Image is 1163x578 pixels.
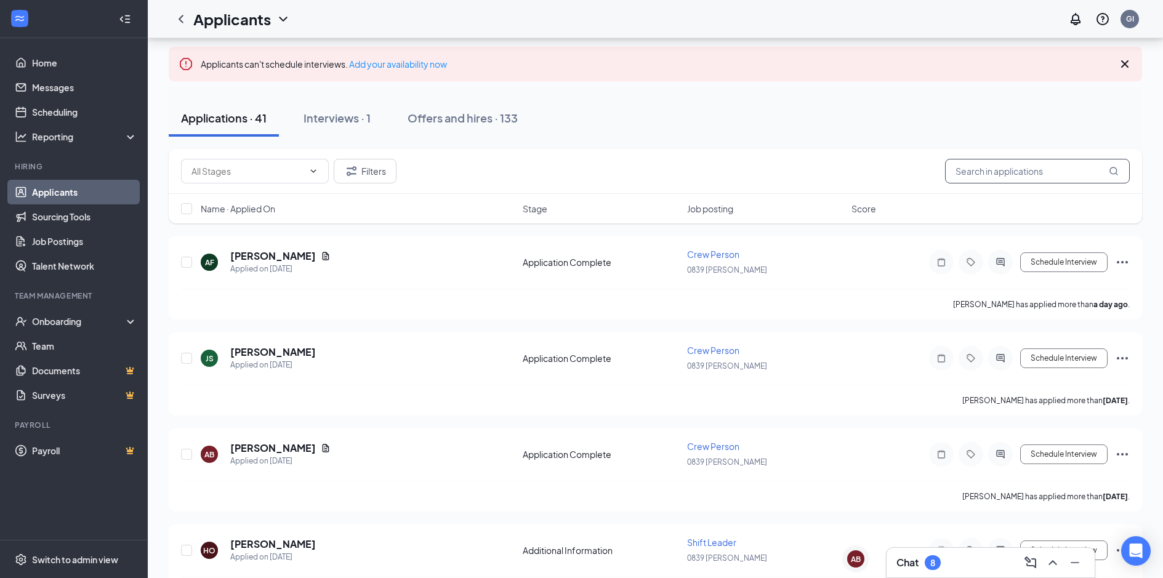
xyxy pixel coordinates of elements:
p: [PERSON_NAME] has applied more than . [962,395,1130,406]
span: Crew Person [687,345,739,356]
a: ChevronLeft [174,12,188,26]
svg: Ellipses [1115,543,1130,558]
span: 0839 [PERSON_NAME] [687,457,767,467]
div: Application Complete [523,448,680,460]
a: SurveysCrown [32,383,137,407]
a: Talent Network [32,254,137,278]
svg: ActiveChat [993,545,1008,555]
div: 8 [930,558,935,568]
h5: [PERSON_NAME] [230,345,316,359]
svg: QuestionInfo [1095,12,1110,26]
a: Scheduling [32,100,137,124]
svg: Tag [964,353,978,363]
div: Onboarding [32,315,127,327]
p: [PERSON_NAME] has applied more than . [953,299,1130,310]
svg: WorkstreamLogo [14,12,26,25]
button: ComposeMessage [1021,553,1040,572]
button: ChevronUp [1043,553,1063,572]
svg: Error [179,57,193,71]
div: Reporting [32,130,138,143]
svg: Settings [15,553,27,566]
button: Schedule Interview [1020,540,1108,560]
div: GI [1126,14,1134,24]
svg: ChevronDown [276,12,291,26]
a: Messages [32,75,137,100]
span: Shift Leader [687,537,736,548]
svg: Notifications [1068,12,1083,26]
a: Add your availability now [349,58,447,70]
div: Application Complete [523,352,680,364]
button: Filter Filters [334,159,396,183]
svg: ActiveChat [993,353,1008,363]
svg: ChevronDown [308,166,318,176]
div: JS [206,353,214,364]
span: 0839 [PERSON_NAME] [687,265,767,275]
button: Schedule Interview [1020,348,1108,368]
button: Schedule Interview [1020,444,1108,464]
svg: Tag [964,449,978,459]
div: AB [851,554,861,564]
div: Applications · 41 [181,110,267,126]
span: Job posting [687,203,733,215]
input: All Stages [191,164,304,178]
a: DocumentsCrown [32,358,137,383]
svg: Ellipses [1115,351,1130,366]
h3: Chat [896,556,919,569]
svg: ActiveChat [993,257,1008,267]
div: Additional Information [523,544,680,556]
svg: Tag [964,257,978,267]
div: AB [204,449,214,460]
svg: Analysis [15,130,27,143]
span: Score [851,203,876,215]
a: Home [32,50,137,75]
div: Open Intercom Messenger [1121,536,1151,566]
svg: Collapse [119,13,131,25]
span: Crew Person [687,441,739,452]
div: Team Management [15,291,135,301]
div: HO [203,545,215,556]
svg: Note [934,449,949,459]
h5: [PERSON_NAME] [230,537,316,551]
a: PayrollCrown [32,438,137,463]
a: Team [32,334,137,358]
a: Sourcing Tools [32,204,137,229]
b: [DATE] [1103,492,1128,501]
svg: ActiveChat [993,449,1008,459]
div: Applied on [DATE] [230,455,331,467]
svg: Ellipses [1115,255,1130,270]
span: Name · Applied On [201,203,275,215]
svg: Minimize [1068,555,1082,570]
svg: Document [321,443,331,453]
svg: ChevronUp [1045,555,1060,570]
svg: MagnifyingGlass [1109,166,1119,176]
h1: Applicants [193,9,271,30]
svg: ComposeMessage [1023,555,1038,570]
b: [DATE] [1103,396,1128,405]
p: [PERSON_NAME] has applied more than . [962,491,1130,502]
button: Schedule Interview [1020,252,1108,272]
div: AF [205,257,214,268]
span: Stage [523,203,547,215]
svg: Note [934,353,949,363]
b: a day ago [1093,300,1128,309]
div: Switch to admin view [32,553,118,566]
svg: Cross [1117,57,1132,71]
div: Applied on [DATE] [230,551,316,563]
div: Hiring [15,161,135,172]
span: 0839 [PERSON_NAME] [687,553,767,563]
div: Payroll [15,420,135,430]
span: Crew Person [687,249,739,260]
svg: Filter [344,164,359,179]
svg: Note [934,257,949,267]
div: Offers and hires · 133 [408,110,518,126]
svg: Document [321,251,331,261]
svg: Note [934,545,949,555]
div: Interviews · 1 [304,110,371,126]
input: Search in applications [945,159,1130,183]
h5: [PERSON_NAME] [230,249,316,263]
svg: UserCheck [15,315,27,327]
svg: Tag [964,545,978,555]
span: 0839 [PERSON_NAME] [687,361,767,371]
span: Applicants can't schedule interviews. [201,58,447,70]
a: Job Postings [32,229,137,254]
